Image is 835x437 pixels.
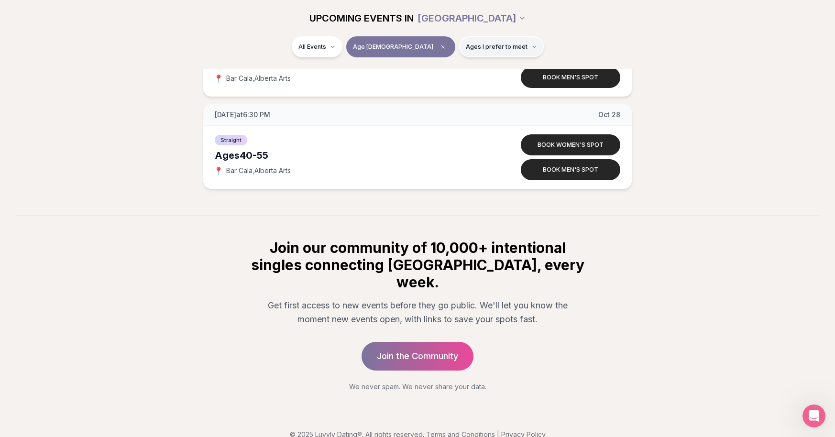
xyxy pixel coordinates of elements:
[215,75,222,82] span: 📍
[249,239,586,291] h2: Join our community of 10,000+ intentional singles connecting [GEOGRAPHIC_DATA], every week.
[362,342,473,371] a: Join the Community
[215,110,270,120] span: [DATE] at 6:30 PM
[466,43,527,51] span: Ages I prefer to meet
[459,36,544,57] button: Ages I prefer to meet
[417,8,526,29] button: [GEOGRAPHIC_DATA]
[215,149,484,162] div: Ages 40-55
[226,166,291,175] span: Bar Cala , Alberta Arts
[521,159,620,180] button: Book men's spot
[437,41,449,53] span: Clear age
[292,36,342,57] button: All Events
[802,404,825,427] iframe: Intercom live chat
[226,74,291,83] span: Bar Cala , Alberta Arts
[353,43,433,51] span: Age [DEMOGRAPHIC_DATA]
[215,135,247,145] span: Straight
[309,11,414,25] span: UPCOMING EVENTS IN
[249,382,586,392] p: We never spam. We never share your data.
[346,36,455,57] button: Age [DEMOGRAPHIC_DATA]Clear age
[215,167,222,175] span: 📍
[257,298,578,327] p: Get first access to new events before they go public. We'll let you know the moment new events op...
[521,134,620,155] button: Book women's spot
[298,43,326,51] span: All Events
[521,67,620,88] button: Book men's spot
[598,110,620,120] span: Oct 28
